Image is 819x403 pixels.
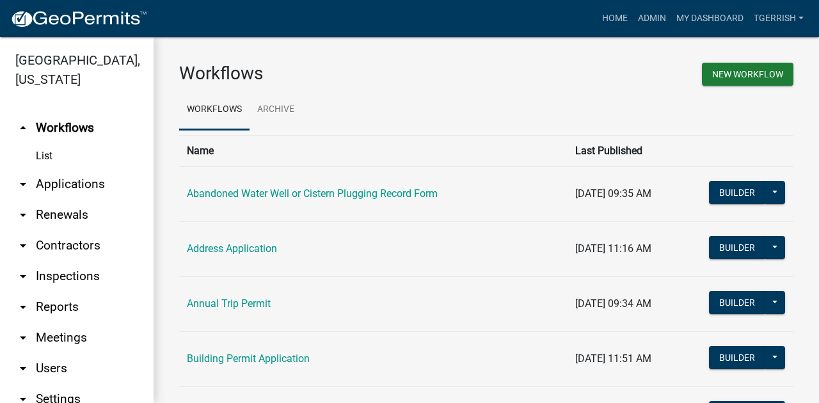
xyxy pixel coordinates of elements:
a: Archive [250,90,302,130]
a: Home [597,6,633,31]
i: arrow_drop_down [15,299,31,315]
a: My Dashboard [671,6,749,31]
i: arrow_drop_up [15,120,31,136]
a: Workflows [179,90,250,130]
span: [DATE] 09:34 AM [575,297,651,310]
th: Last Published [568,135,680,166]
span: [DATE] 11:16 AM [575,242,651,255]
i: arrow_drop_down [15,177,31,192]
th: Name [179,135,568,166]
button: Builder [709,236,765,259]
i: arrow_drop_down [15,269,31,284]
a: Annual Trip Permit [187,297,271,310]
button: Builder [709,346,765,369]
h3: Workflows [179,63,477,84]
i: arrow_drop_down [15,238,31,253]
button: Builder [709,181,765,204]
i: arrow_drop_down [15,361,31,376]
span: [DATE] 09:35 AM [575,187,651,200]
i: arrow_drop_down [15,330,31,345]
button: Builder [709,291,765,314]
a: Building Permit Application [187,352,310,365]
a: Admin [633,6,671,31]
i: arrow_drop_down [15,207,31,223]
a: Address Application [187,242,277,255]
a: Abandoned Water Well or Cistern Plugging Record Form [187,187,438,200]
span: [DATE] 11:51 AM [575,352,651,365]
a: TGERRISH [749,6,809,31]
button: New Workflow [702,63,793,86]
